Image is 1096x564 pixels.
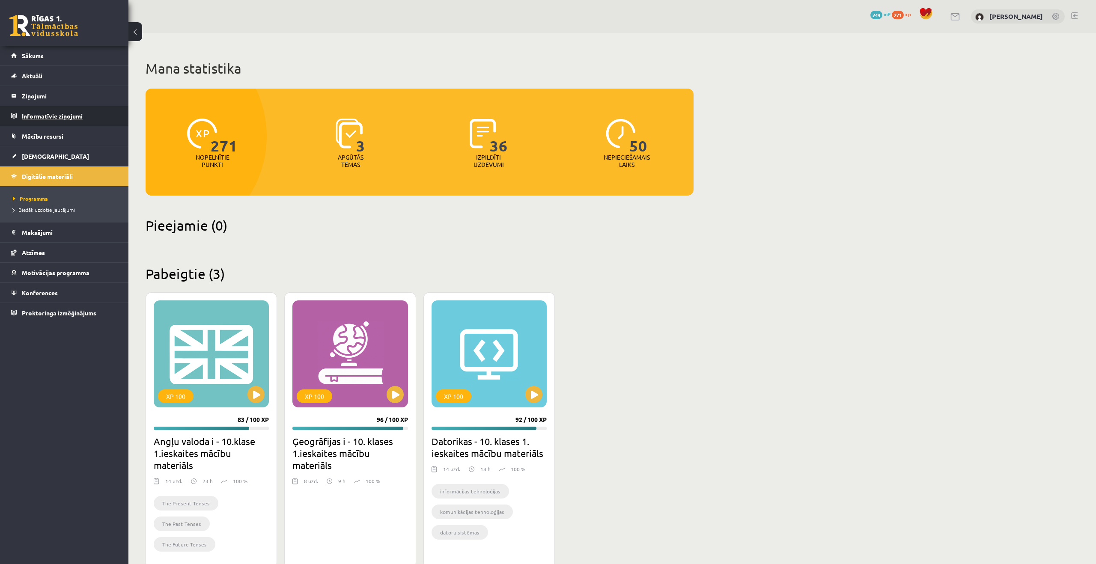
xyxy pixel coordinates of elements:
p: 9 h [338,477,345,485]
h2: Angļu valoda i - 10.klase 1.ieskaites mācību materiāls [154,435,269,471]
a: Biežāk uzdotie jautājumi [13,206,120,214]
h1: Mana statistika [146,60,694,77]
div: 14 uzd. [165,477,182,490]
span: Motivācijas programma [22,269,89,276]
span: Programma [13,195,48,202]
a: Mācību resursi [11,126,118,146]
p: Nopelnītie punkti [196,154,229,168]
a: 271 xp [892,11,915,18]
p: Apgūtās tēmas [334,154,367,168]
span: 36 [490,119,508,154]
a: Sākums [11,46,118,65]
span: 50 [629,119,647,154]
a: Konferences [11,283,118,303]
p: 23 h [203,477,213,485]
span: Digitālie materiāli [22,172,73,180]
div: XP 100 [158,389,194,403]
span: Sākums [22,52,44,59]
h2: Ģeogrāfijas i - 10. klases 1.ieskaites mācību materiāls [292,435,408,471]
p: 100 % [511,465,525,473]
span: Proktoringa izmēģinājums [22,309,96,317]
li: The Past Tenses [154,517,210,531]
a: Digitālie materiāli [11,166,118,186]
a: Informatīvie ziņojumi [11,106,118,126]
h2: Pabeigtie (3) [146,265,694,282]
li: datoru sistēmas [432,525,488,540]
a: [PERSON_NAME] [989,12,1043,21]
a: [DEMOGRAPHIC_DATA] [11,146,118,166]
a: Ziņojumi [11,86,118,106]
span: [DEMOGRAPHIC_DATA] [22,152,89,160]
p: Nepieciešamais laiks [604,154,650,168]
span: Mācību resursi [22,132,63,140]
p: 100 % [233,477,247,485]
legend: Ziņojumi [22,86,118,106]
a: 249 mP [870,11,890,18]
div: XP 100 [297,389,332,403]
span: Konferences [22,289,58,297]
img: icon-learned-topics-4a711ccc23c960034f471b6e78daf4a3bad4a20eaf4de84257b87e66633f6470.svg [336,119,363,148]
span: mP [884,11,890,18]
p: 100 % [366,477,380,485]
a: Motivācijas programma [11,263,118,282]
span: 271 [892,11,904,19]
li: informācijas tehnoloģijas [432,484,509,499]
li: komunikācijas tehnoloģijas [432,505,513,519]
img: Klāvs Krūziņš [975,13,984,21]
img: icon-completed-tasks-ad58ae20a441b2904462921112bc710f1caf180af7a3daa7317a5a94f2d26646.svg [470,119,496,148]
div: 8 uzd. [304,477,318,490]
a: Aktuāli [11,66,118,86]
a: Maksājumi [11,223,118,242]
a: Proktoringa izmēģinājums [11,303,118,323]
img: icon-xp-0682a9bc20223a9ccc6f5883a126b849a74cddfe5390d2b41b4391c66f2066e7.svg [187,119,217,148]
span: 249 [870,11,882,19]
span: Atzīmes [22,249,45,256]
span: Aktuāli [22,72,42,80]
span: Biežāk uzdotie jautājumi [13,206,75,213]
span: 3 [356,119,365,154]
li: The Future Tenses [154,537,215,552]
span: xp [905,11,911,18]
img: icon-clock-7be60019b62300814b6bd22b8e044499b485619524d84068768e800edab66f18.svg [606,119,636,148]
a: Programma [13,195,120,202]
li: The Present Tenses [154,496,218,511]
p: 18 h [480,465,491,473]
legend: Maksājumi [22,223,118,242]
span: 271 [211,119,238,154]
a: Atzīmes [11,243,118,262]
h2: Datorikas - 10. klases 1. ieskaites mācību materiāls [432,435,547,459]
div: XP 100 [436,389,471,403]
p: Izpildīti uzdevumi [472,154,505,168]
div: 14 uzd. [443,465,460,478]
a: Rīgas 1. Tālmācības vidusskola [9,15,78,36]
legend: Informatīvie ziņojumi [22,106,118,126]
h2: Pieejamie (0) [146,217,694,234]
